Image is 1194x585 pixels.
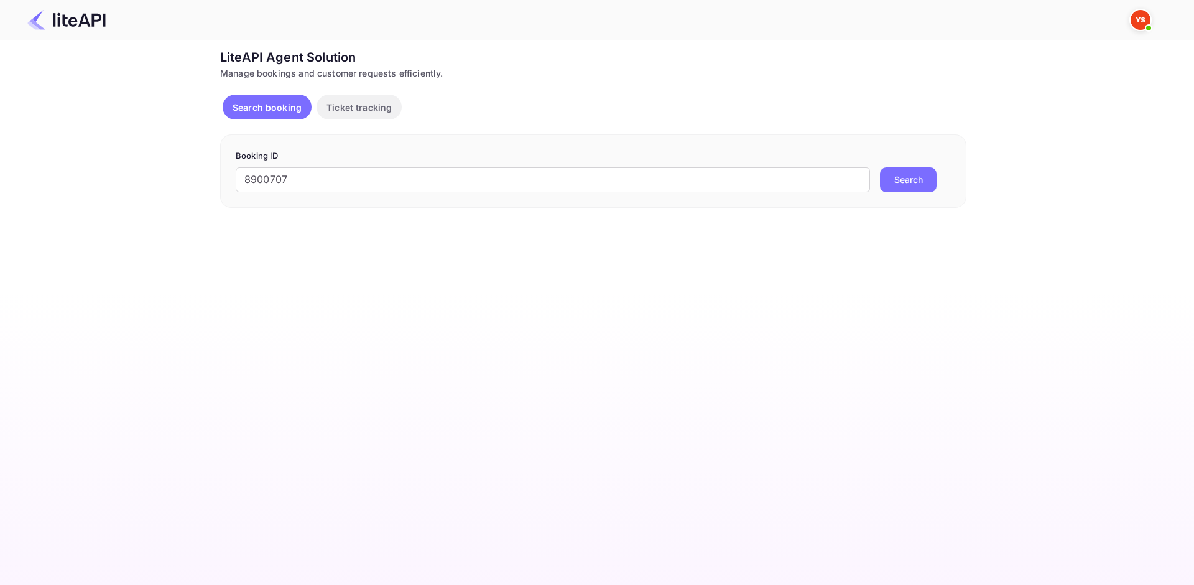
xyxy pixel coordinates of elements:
img: LiteAPI Logo [27,10,106,30]
p: Ticket tracking [326,101,392,114]
p: Search booking [233,101,302,114]
img: Yandex Support [1131,10,1150,30]
p: Booking ID [236,150,951,162]
div: Manage bookings and customer requests efficiently. [220,67,966,80]
input: Enter Booking ID (e.g., 63782194) [236,167,870,192]
div: LiteAPI Agent Solution [220,48,966,67]
button: Search [880,167,937,192]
